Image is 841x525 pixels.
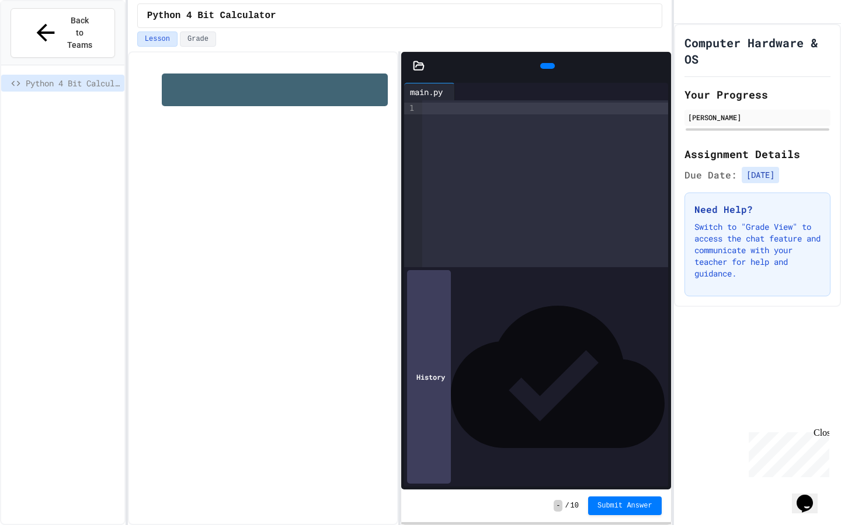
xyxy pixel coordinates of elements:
[404,103,416,114] div: 1
[407,270,451,484] div: History
[571,501,579,510] span: 10
[26,77,120,89] span: Python 4 Bit Calculator
[597,501,652,510] span: Submit Answer
[742,167,779,183] span: [DATE]
[744,428,829,477] iframe: chat widget
[404,86,449,98] div: main.py
[147,9,276,23] span: Python 4 Bit Calculator
[404,83,455,100] div: main.py
[66,15,93,51] span: Back to Teams
[565,501,569,510] span: /
[137,32,178,47] button: Lesson
[792,478,829,513] iframe: chat widget
[684,86,830,103] h2: Your Progress
[684,168,737,182] span: Due Date:
[180,32,216,47] button: Grade
[11,8,115,58] button: Back to Teams
[694,202,821,216] h3: Need Help?
[588,496,662,515] button: Submit Answer
[694,221,821,279] p: Switch to "Grade View" to access the chat feature and communicate with your teacher for help and ...
[684,146,830,162] h2: Assignment Details
[5,5,81,74] div: Chat with us now!Close
[688,112,827,123] div: [PERSON_NAME]
[554,500,562,512] span: -
[684,34,830,67] h1: Computer Hardware & OS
